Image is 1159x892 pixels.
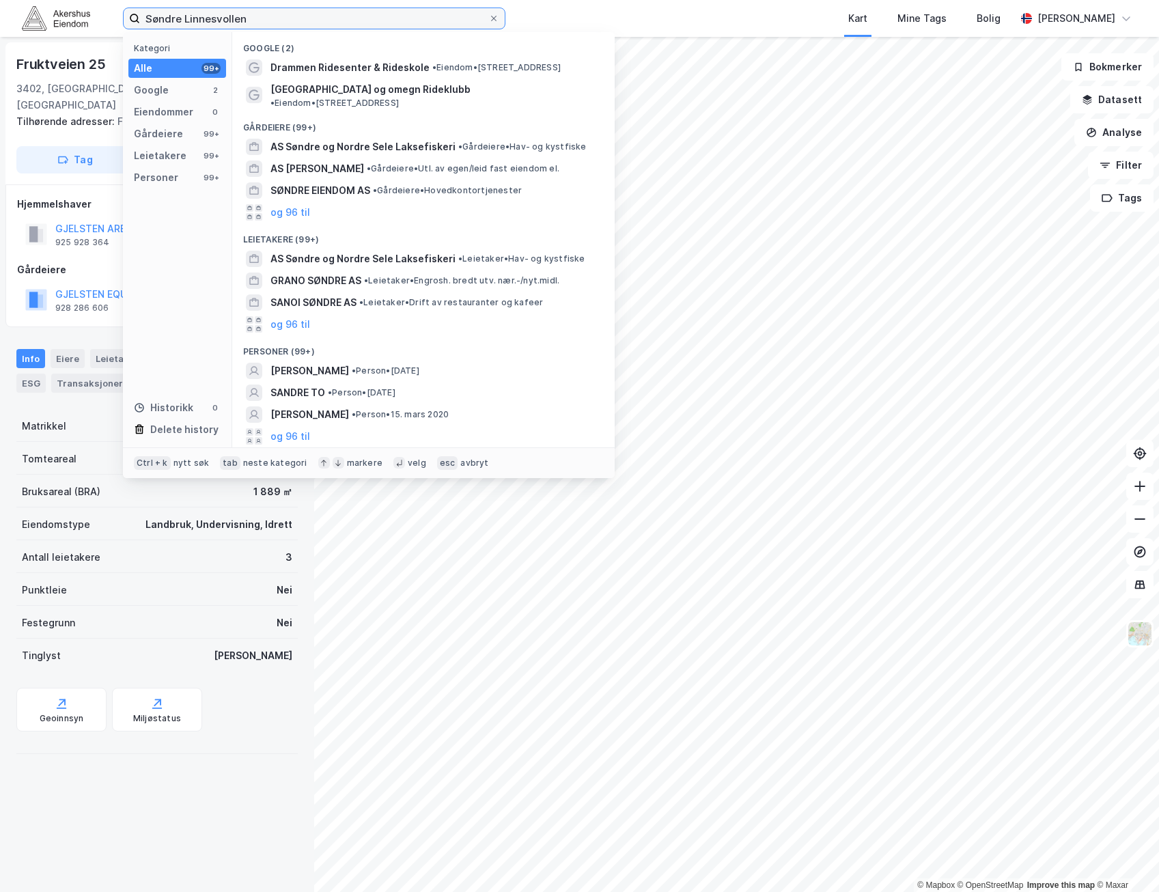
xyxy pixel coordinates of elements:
[140,8,488,29] input: Søk på adresse, matrikkel, gårdeiere, leietakere eller personer
[16,113,287,130] div: Fruktveien 27
[51,374,145,393] div: Transaksjoner
[270,139,456,155] span: AS Søndre og Nordre Sele Laksefiskeri
[328,387,395,398] span: Person • [DATE]
[150,421,219,438] div: Delete history
[347,458,382,469] div: markere
[16,81,247,113] div: 3402, [GEOGRAPHIC_DATA], [GEOGRAPHIC_DATA]
[352,409,449,420] span: Person • 15. mars 2020
[22,549,100,566] div: Antall leietakere
[270,182,370,199] span: SØNDRE EIENDOM AS
[958,880,1024,890] a: OpenStreetMap
[460,458,488,469] div: avbryt
[16,146,134,173] button: Tag
[22,516,90,533] div: Eiendomstype
[270,428,310,445] button: og 96 til
[432,62,436,72] span: •
[897,10,947,27] div: Mine Tags
[22,484,100,500] div: Bruksareal (BRA)
[232,335,615,360] div: Personer (99+)
[220,456,240,470] div: tab
[22,647,61,664] div: Tinglyst
[232,223,615,248] div: Leietakere (99+)
[134,456,171,470] div: Ctrl + k
[328,387,332,398] span: •
[364,275,368,285] span: •
[917,880,955,890] a: Mapbox
[243,458,307,469] div: neste kategori
[373,185,522,196] span: Gårdeiere • Hovedkontortjenester
[17,196,297,212] div: Hjemmelshaver
[214,647,292,664] div: [PERSON_NAME]
[359,297,543,308] span: Leietaker • Drift av restauranter og kafeer
[201,63,221,74] div: 99+
[55,237,109,248] div: 925 928 364
[277,615,292,631] div: Nei
[16,115,117,127] span: Tilhørende adresser:
[373,185,377,195] span: •
[16,349,45,368] div: Info
[352,409,356,419] span: •
[22,418,66,434] div: Matrikkel
[270,294,357,311] span: SANOI SØNDRE AS
[285,549,292,566] div: 3
[359,297,363,307] span: •
[367,163,371,173] span: •
[458,141,587,152] span: Gårdeiere • Hav- og kystfiske
[270,81,471,98] span: [GEOGRAPHIC_DATA] og omegn Rideklubb
[270,251,456,267] span: AS Søndre og Nordre Sele Laksefiskeri
[432,62,561,73] span: Eiendom • [STREET_ADDRESS]
[277,582,292,598] div: Nei
[16,53,108,75] div: Fruktveien 25
[134,126,183,142] div: Gårdeiere
[270,363,349,379] span: [PERSON_NAME]
[134,400,193,416] div: Historikk
[1027,880,1095,890] a: Improve this map
[134,104,193,120] div: Eiendommer
[210,402,221,413] div: 0
[55,303,109,313] div: 928 286 606
[270,98,275,108] span: •
[40,713,84,724] div: Geoinnsyn
[22,451,76,467] div: Tomteareal
[134,43,226,53] div: Kategori
[22,582,67,598] div: Punktleie
[173,458,210,469] div: nytt søk
[134,60,152,76] div: Alle
[133,713,181,724] div: Miljøstatus
[210,85,221,96] div: 2
[270,59,430,76] span: Drammen Ridesenter & Rideskole
[145,516,292,533] div: Landbruk, Undervisning, Idrett
[437,456,458,470] div: esc
[270,406,349,423] span: [PERSON_NAME]
[201,128,221,139] div: 99+
[458,253,462,264] span: •
[270,273,361,289] span: GRANO SØNDRE AS
[352,365,419,376] span: Person • [DATE]
[367,163,559,174] span: Gårdeiere • Utl. av egen/leid fast eiendom el.
[17,262,297,278] div: Gårdeiere
[270,316,310,333] button: og 96 til
[253,484,292,500] div: 1 889 ㎡
[134,148,186,164] div: Leietakere
[977,10,1001,27] div: Bolig
[51,349,85,368] div: Eiere
[458,253,585,264] span: Leietaker • Hav- og kystfiske
[270,385,325,401] span: SANDRE TO
[232,111,615,136] div: Gårdeiere (99+)
[1127,621,1153,647] img: Z
[848,10,867,27] div: Kart
[1090,184,1154,212] button: Tags
[22,6,90,30] img: akershus-eiendom-logo.9091f326c980b4bce74ccdd9f866810c.svg
[1091,826,1159,892] div: Kontrollprogram for chat
[364,275,559,286] span: Leietaker • Engrosh. bredt utv. nær.-/nyt.midl.
[201,150,221,161] div: 99+
[134,82,169,98] div: Google
[352,365,356,376] span: •
[458,141,462,152] span: •
[90,349,166,368] div: Leietakere
[408,458,426,469] div: velg
[1091,826,1159,892] iframe: Chat Widget
[1037,10,1115,27] div: [PERSON_NAME]
[270,161,364,177] span: AS [PERSON_NAME]
[210,107,221,117] div: 0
